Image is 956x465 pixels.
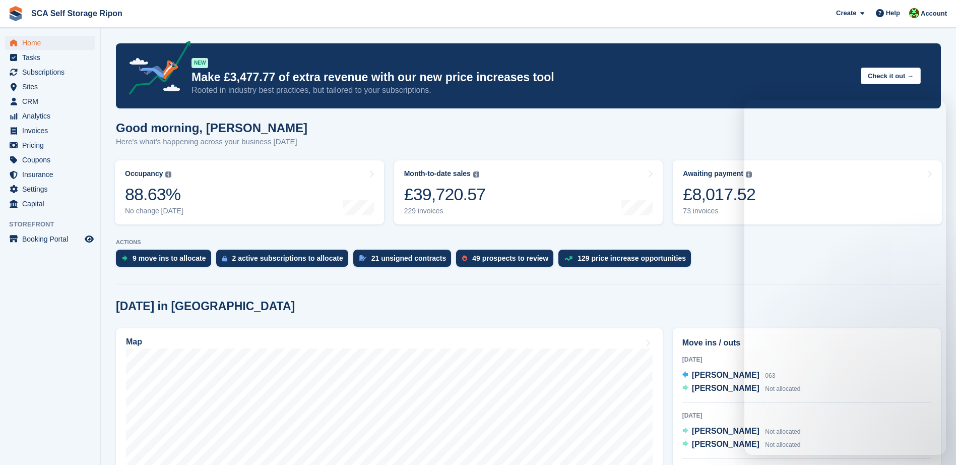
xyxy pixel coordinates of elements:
[371,254,447,262] div: 21 unsigned contracts
[22,153,83,167] span: Coupons
[5,124,95,138] a: menu
[683,207,755,215] div: 73 invoices
[836,8,856,18] span: Create
[394,160,663,224] a: Month-to-date sales £39,720.57 229 invoices
[578,254,686,262] div: 129 price increase opportunities
[22,124,83,138] span: Invoices
[8,6,23,21] img: stora-icon-8386f47178a22dfd0bd8f6a31ec36ba5ce8667c1dd55bd0f319d3a0aa187defe.svg
[5,153,95,167] a: menu
[22,232,83,246] span: Booking Portal
[232,254,343,262] div: 2 active subscriptions to allocate
[673,160,942,224] a: Awaiting payment £8,017.52 73 invoices
[22,167,83,182] span: Insurance
[5,138,95,152] a: menu
[126,337,142,346] h2: Map
[22,36,83,50] span: Home
[5,182,95,196] a: menu
[116,136,307,148] p: Here's what's happening across your business [DATE]
[192,58,208,68] div: NEW
[22,65,83,79] span: Subscriptions
[909,8,919,18] img: Kelly Neesham
[404,207,486,215] div: 229 invoices
[692,440,759,448] span: [PERSON_NAME]
[404,184,486,205] div: £39,720.57
[122,255,128,261] img: move_ins_to_allocate_icon-fdf77a2bb77ea45bf5b3d319d69a93e2d87916cf1d5bf7949dd705db3b84f3ca.svg
[353,250,457,272] a: 21 unsigned contracts
[116,300,295,313] h2: [DATE] in [GEOGRAPHIC_DATA]
[125,207,183,215] div: No change [DATE]
[83,233,95,245] a: Preview store
[192,70,853,85] p: Make £3,477.77 of extra revenue with our new price increases tool
[5,197,95,211] a: menu
[564,256,572,261] img: price_increase_opportunities-93ffe204e8149a01c8c9dc8f82e8f89637d9d84a8eef4429ea346261dce0b2c0.svg
[682,425,801,438] a: [PERSON_NAME] Not allocated
[125,169,163,178] div: Occupancy
[116,121,307,135] h1: Good morning, [PERSON_NAME]
[473,171,479,178] img: icon-info-grey-7440780725fd019a000dd9b08b2336e03edf1995a4989e88bcd33f0948082b44.svg
[165,171,171,178] img: icon-info-grey-7440780725fd019a000dd9b08b2336e03edf1995a4989e88bcd33f0948082b44.svg
[5,65,95,79] a: menu
[192,85,853,96] p: Rooted in industry best practices, but tailored to your subscriptions.
[22,182,83,196] span: Settings
[22,197,83,211] span: Capital
[9,219,100,229] span: Storefront
[404,169,471,178] div: Month-to-date sales
[692,371,759,379] span: [PERSON_NAME]
[22,50,83,65] span: Tasks
[115,160,384,224] a: Occupancy 88.63% No change [DATE]
[22,138,83,152] span: Pricing
[359,255,366,261] img: contract_signature_icon-13c848040528278c33f63329250d36e43548de30e8caae1d1a13099fd9432cc5.svg
[921,9,947,19] span: Account
[5,50,95,65] a: menu
[861,68,921,84] button: Check it out →
[5,232,95,246] a: menu
[682,337,931,349] h2: Move ins / outs
[744,100,946,455] iframe: Intercom live chat
[682,438,801,451] a: [PERSON_NAME] Not allocated
[683,184,755,205] div: £8,017.52
[133,254,206,262] div: 9 move ins to allocate
[682,355,931,364] div: [DATE]
[886,8,900,18] span: Help
[22,109,83,123] span: Analytics
[682,411,931,420] div: [DATE]
[682,382,801,395] a: [PERSON_NAME] Not allocated
[222,255,227,262] img: active_subscription_to_allocate_icon-d502201f5373d7db506a760aba3b589e785aa758c864c3986d89f69b8ff3...
[558,250,696,272] a: 129 price increase opportunities
[683,169,743,178] div: Awaiting payment
[5,109,95,123] a: menu
[216,250,353,272] a: 2 active subscriptions to allocate
[456,250,558,272] a: 49 prospects to review
[5,94,95,108] a: menu
[682,369,776,382] a: [PERSON_NAME] 063
[120,41,191,98] img: price-adjustments-announcement-icon-8257ccfd72463d97f412b2fc003d46551f7dbcb40ab6d574587a9cd5c0d94...
[22,80,83,94] span: Sites
[125,184,183,205] div: 88.63%
[5,167,95,182] a: menu
[692,427,759,435] span: [PERSON_NAME]
[462,255,467,261] img: prospect-51fa495bee0391a8d652442698ab0144808aea92771e9ea1ae160a38d050c398.svg
[27,5,126,22] a: SCA Self Storage Ripon
[692,384,759,392] span: [PERSON_NAME]
[116,239,941,246] p: ACTIONS
[5,80,95,94] a: menu
[5,36,95,50] a: menu
[116,250,216,272] a: 9 move ins to allocate
[22,94,83,108] span: CRM
[472,254,548,262] div: 49 prospects to review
